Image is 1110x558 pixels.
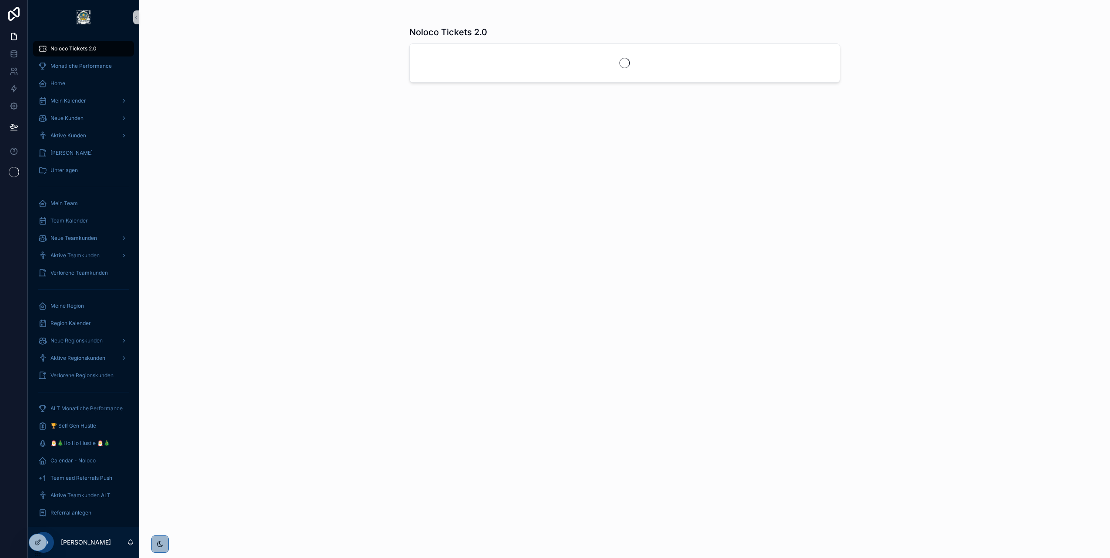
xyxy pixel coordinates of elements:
[50,97,86,104] span: Mein Kalender
[50,457,96,464] span: Calendar - Noloco
[33,145,134,161] a: [PERSON_NAME]
[50,115,84,122] span: Neue Kunden
[33,368,134,383] a: Verlorene Regionskunden
[50,45,97,52] span: Noloco Tickets 2.0
[77,10,90,24] img: App logo
[33,333,134,349] a: Neue Regionskunden
[33,110,134,126] a: Neue Kunden
[50,355,105,362] span: Aktive Regionskunden
[50,235,97,242] span: Neue Teamkunden
[33,505,134,521] a: Referral anlegen
[33,230,134,246] a: Neue Teamkunden
[33,470,134,486] a: Teamlead Referrals Push
[33,213,134,229] a: Team Kalender
[50,422,96,429] span: 🏆 Self Gen Hustle
[50,320,91,327] span: Region Kalender
[33,453,134,468] a: Calendar - Noloco
[409,26,487,38] h1: Noloco Tickets 2.0
[33,265,134,281] a: Verlorene Teamkunden
[33,435,134,451] a: 🎅🎄Ho Ho Hustle 🎅🎄
[50,492,110,499] span: Aktive Teamkunden ALT
[28,35,139,527] div: scrollable content
[33,196,134,211] a: Mein Team
[50,200,78,207] span: Mein Team
[50,269,108,276] span: Verlorene Teamkunden
[50,337,103,344] span: Neue Regionskunden
[33,298,134,314] a: Meine Region
[33,128,134,143] a: Aktive Kunden
[33,350,134,366] a: Aktive Regionskunden
[33,58,134,74] a: Monatliche Performance
[61,538,111,547] p: [PERSON_NAME]
[50,80,65,87] span: Home
[50,475,112,482] span: Teamlead Referrals Push
[33,248,134,263] a: Aktive Teamkunden
[50,149,93,156] span: [PERSON_NAME]
[33,41,134,56] a: Noloco Tickets 2.0
[50,63,112,70] span: Monatliche Performance
[33,93,134,109] a: Mein Kalender
[33,488,134,503] a: Aktive Teamkunden ALT
[33,418,134,434] a: 🏆 Self Gen Hustle
[50,440,110,447] span: 🎅🎄Ho Ho Hustle 🎅🎄
[33,163,134,178] a: Unterlagen
[50,509,91,516] span: Referral anlegen
[50,405,123,412] span: ALT Monatliche Performance
[50,132,86,139] span: Aktive Kunden
[50,372,114,379] span: Verlorene Regionskunden
[33,76,134,91] a: Home
[50,252,100,259] span: Aktive Teamkunden
[50,302,84,309] span: Meine Region
[33,401,134,416] a: ALT Monatliche Performance
[50,167,78,174] span: Unterlagen
[33,316,134,331] a: Region Kalender
[50,217,88,224] span: Team Kalender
